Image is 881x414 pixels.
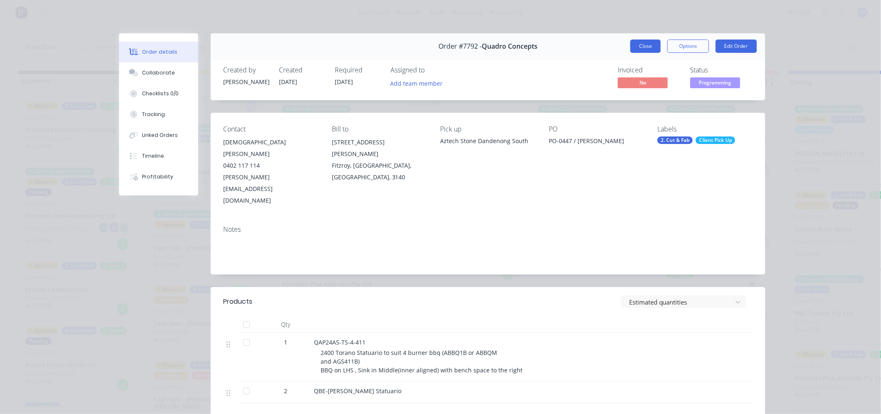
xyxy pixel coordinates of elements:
[667,40,709,53] button: Options
[690,77,740,88] span: Programming
[223,226,753,233] div: Notes
[391,66,474,74] div: Assigned to
[482,42,538,50] span: Quadro Concepts
[223,125,319,133] div: Contact
[690,77,740,90] button: Programming
[618,66,680,74] div: Invoiced
[335,66,381,74] div: Required
[142,152,164,160] div: Timeline
[440,136,536,145] div: Aztech Stone Dandenong South
[119,62,198,83] button: Collaborate
[279,78,297,86] span: [DATE]
[716,40,757,53] button: Edit Order
[391,77,447,89] button: Add team member
[223,160,319,171] div: 0402 117 114
[438,42,482,50] span: Order #7792 -
[223,297,252,307] div: Products
[142,48,178,56] div: Order details
[142,173,174,181] div: Profitability
[440,125,536,133] div: Pick up
[142,69,175,77] div: Collaborate
[335,78,353,86] span: [DATE]
[332,136,427,183] div: [STREET_ADDRESS][PERSON_NAME]Fitzroy, [GEOGRAPHIC_DATA], [GEOGRAPHIC_DATA], 3140
[549,136,644,148] div: PO-0447 / [PERSON_NAME]
[284,338,287,347] span: 1
[314,338,366,346] span: QAP24AS-TS-4-411
[142,131,178,139] div: Linked Orders
[279,66,325,74] div: Created
[549,125,644,133] div: PO
[119,125,198,146] button: Linked Orders
[696,136,735,144] div: Client Pick Up
[223,136,319,160] div: [DEMOGRAPHIC_DATA][PERSON_NAME]
[657,136,693,144] div: 2. Cut & Fab
[321,349,523,374] span: 2400 Torano Statuario to suit 4 burner bbq (ABBQ1B or ABBQM and AGS411B) BBQ on LHS , Sink in Mid...
[386,77,447,89] button: Add team member
[142,111,165,118] div: Tracking
[332,136,427,160] div: [STREET_ADDRESS][PERSON_NAME]
[332,125,427,133] div: Bill to
[284,387,287,395] span: 2
[332,160,427,183] div: Fitzroy, [GEOGRAPHIC_DATA], [GEOGRAPHIC_DATA], 3140
[119,83,198,104] button: Checklists 0/0
[223,136,319,206] div: [DEMOGRAPHIC_DATA][PERSON_NAME]0402 117 114[PERSON_NAME][EMAIL_ADDRESS][DOMAIN_NAME]
[119,42,198,62] button: Order details
[119,104,198,125] button: Tracking
[314,387,401,395] span: QBE-[PERSON_NAME] Statuario
[223,66,269,74] div: Created by
[223,77,269,86] div: [PERSON_NAME]
[618,77,668,88] span: No
[657,125,753,133] div: Labels
[630,40,661,53] button: Close
[119,146,198,166] button: Timeline
[119,166,198,187] button: Profitability
[690,66,753,74] div: Status
[142,90,179,97] div: Checklists 0/0
[261,316,311,333] div: Qty
[223,171,319,206] div: [PERSON_NAME][EMAIL_ADDRESS][DOMAIN_NAME]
